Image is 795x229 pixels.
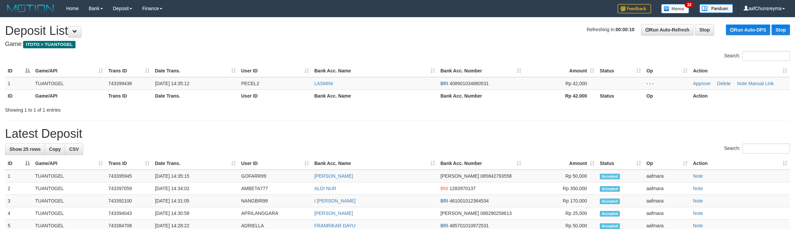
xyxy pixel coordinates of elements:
[33,207,106,220] td: TUANTOGEL
[314,211,353,216] a: [PERSON_NAME]
[524,90,597,102] th: Rp 42.000
[108,81,132,86] span: 743399438
[587,27,634,32] span: Refreshing in:
[152,195,238,207] td: [DATE] 14:31:05
[449,223,489,228] span: Copy 485701010972531 to clipboard
[742,51,790,61] input: Search:
[238,182,312,195] td: AMBETA777
[314,223,356,228] a: FRANRIKAR DAYU
[152,90,238,102] th: Date Trans.
[33,182,106,195] td: TUANTOGEL
[106,90,152,102] th: Trans ID
[440,173,479,179] span: [PERSON_NAME]
[600,211,620,217] span: Accepted
[5,3,56,13] img: MOTION_logo.png
[524,207,597,220] td: Rp 25,000
[524,170,597,182] td: Rp 50,000
[33,157,106,170] th: Game/API: activate to sort column ascending
[438,90,524,102] th: Bank Acc. Number
[33,170,106,182] td: TUANTOGEL
[524,65,597,77] th: Amount: activate to sort column ascending
[238,195,312,207] td: NANGBIR99
[152,170,238,182] td: [DATE] 14:35:15
[644,65,690,77] th: Op: activate to sort column ascending
[106,157,152,170] th: Trans ID: activate to sort column ascending
[600,186,620,192] span: Accepted
[314,81,333,86] a: LASMINI
[693,81,710,86] a: Approve
[524,157,597,170] th: Amount: activate to sort column ascending
[699,4,733,13] img: panduan.png
[644,195,690,207] td: aafmara
[5,157,33,170] th: ID: activate to sort column descending
[724,144,790,154] label: Search:
[152,207,238,220] td: [DATE] 14:30:58
[49,147,61,152] span: Copy
[238,207,312,220] td: APRILANGGARA
[5,127,790,140] h1: Latest Deposit
[616,27,634,32] strong: 00:00:10
[644,157,690,170] th: Op: activate to sort column ascending
[440,198,448,204] span: BRI
[438,157,524,170] th: Bank Acc. Number: activate to sort column ascending
[600,198,620,204] span: Accepted
[312,90,438,102] th: Bank Acc. Name
[449,81,489,86] span: Copy 408901034880531 to clipboard
[644,90,690,102] th: Op
[238,90,312,102] th: User ID
[597,90,644,102] th: Status
[597,157,644,170] th: Status: activate to sort column ascending
[524,195,597,207] td: Rp 170,000
[5,65,33,77] th: ID: activate to sort column descending
[33,195,106,207] td: TUANTOGEL
[600,223,620,229] span: Accepted
[748,81,774,86] a: Manual Link
[152,157,238,170] th: Date Trans.: activate to sort column ascending
[5,170,33,182] td: 1
[5,41,790,48] h4: Game:
[69,147,79,152] span: CSV
[717,81,731,86] a: Delete
[152,182,238,195] td: [DATE] 14:34:02
[241,81,259,86] span: PECEL2
[5,195,33,207] td: 3
[449,198,489,204] span: Copy 461001012364534 to clipboard
[155,81,189,86] span: [DATE] 14:35:12
[685,2,694,8] span: 32
[5,207,33,220] td: 4
[5,104,326,113] div: Showing 1 to 1 of 1 entries
[5,77,33,90] td: 1
[695,24,714,36] a: Stop
[661,4,689,13] img: Button%20Memo.svg
[641,24,694,36] a: Run Auto-Refresh
[597,65,644,77] th: Status: activate to sort column ascending
[600,174,620,179] span: Accepted
[238,170,312,182] td: GOFARR99
[314,186,336,191] a: ALDI NUR
[65,144,83,155] a: CSV
[106,65,152,77] th: Trans ID: activate to sort column ascending
[644,182,690,195] td: aafmara
[45,144,65,155] a: Copy
[5,90,33,102] th: ID
[23,41,75,48] span: ITOTO > TUANTOGEL
[480,211,512,216] span: Copy 088290258613 to clipboard
[314,173,353,179] a: [PERSON_NAME]
[737,81,747,86] a: Note
[693,198,703,204] a: Note
[314,198,356,204] a: I [PERSON_NAME]
[440,81,448,86] span: BRI
[690,157,790,170] th: Action: activate to sort column ascending
[693,186,703,191] a: Note
[440,186,448,191] span: BNI
[238,65,312,77] th: User ID: activate to sort column ascending
[33,77,106,90] td: TUANTOGEL
[524,182,597,195] td: Rp 350,000
[152,65,238,77] th: Date Trans.: activate to sort column ascending
[106,195,152,207] td: 743392100
[33,90,106,102] th: Game/API
[724,51,790,61] label: Search:
[772,24,790,35] a: Stop
[5,182,33,195] td: 2
[438,65,524,77] th: Bank Acc. Number: activate to sort column ascending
